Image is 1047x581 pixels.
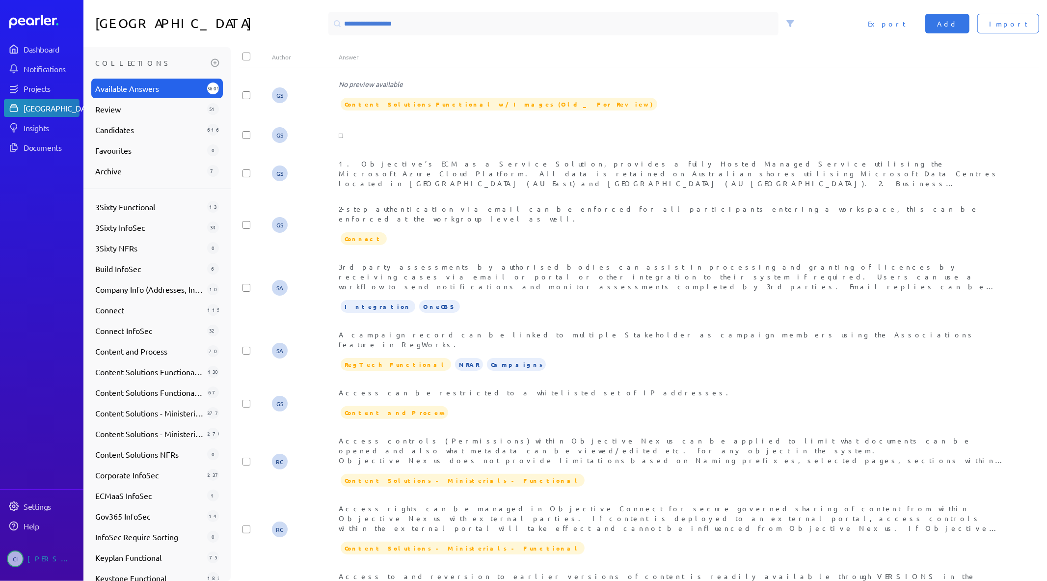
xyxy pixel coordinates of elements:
[207,552,219,563] div: 75
[4,60,80,78] a: Notifications
[341,474,585,487] span: Content Solutions - Ministerials - Functional
[207,325,219,336] div: 32
[341,98,657,111] span: Content Solutions Functional w/Images (Old _ For Review)
[95,366,203,378] span: Content Solutions Functional (Review)
[207,221,219,233] div: 34
[95,304,203,316] span: Connect
[9,15,80,28] a: Dashboard
[339,387,1006,397] div: Access can be restricted to a whitelisted set of IP addresses.
[339,159,1006,188] div: 1. Objective’s ECM as a Service Solution, provides a fully Hosted Managed Service utilising the M...
[95,448,203,460] span: Content Solutions NFRs
[272,217,288,233] span: Gary Somerville
[24,64,79,74] div: Notifications
[4,498,80,515] a: Settings
[95,510,203,522] span: Gov365 InfoSec
[339,436,1006,465] div: Access controls (Permissions) within Objective Nexus can be applied to limit what documents can b...
[339,130,1006,140] div: □
[339,262,1006,291] div: 3rd party assessments by authorised bodies can assist in processing and granting of licences by r...
[207,510,219,522] div: 14
[341,542,585,554] span: Content Solutions - Ministerials - Functional
[207,283,219,295] div: 10
[95,201,203,213] span: 3Sixty Functional
[95,165,203,177] span: Archive
[207,366,219,378] div: 130
[95,469,203,481] span: Corporate InfoSec
[339,204,1006,223] div: 2-step authentication via email can be enforced for all participants entering a workspace, this c...
[4,119,80,137] a: Insights
[207,165,219,177] div: 7
[95,325,203,336] span: Connect InfoSec
[24,44,79,54] div: Dashboard
[207,144,219,156] div: 0
[4,40,80,58] a: Dashboard
[207,124,219,136] div: 616
[856,14,917,33] button: Export
[207,263,219,275] div: 6
[7,551,24,567] span: Carolina Irigoyen
[95,283,203,295] span: Company Info (Addresses, Insurance, etc)
[989,19,1027,28] span: Import
[95,387,203,398] span: Content Solutions Functional w/Images (Old _ For Review)
[95,552,203,563] span: Keyplan Functional
[95,263,203,275] span: Build InfoSec
[272,87,288,103] span: Gary Somerville
[95,531,203,543] span: InfoSec Require Sorting
[95,490,203,501] span: ECMaaS InfoSec
[207,345,219,357] div: 70
[4,138,80,156] a: Documents
[95,83,203,94] span: Available Answers
[24,501,79,511] div: Settings
[24,123,79,133] div: Insights
[27,551,77,567] div: [PERSON_NAME]
[207,304,219,316] div: 115
[4,99,80,117] a: [GEOGRAPHIC_DATA]
[339,330,1006,349] div: A campaign record can be linked to multiple Stakeholder as campaign members using the Association...
[455,358,483,371] span: NRAR
[207,387,219,398] div: 67
[95,12,324,35] h1: [GEOGRAPHIC_DATA]
[95,144,203,156] span: Favourites
[272,127,288,143] span: Gary Somerville
[272,343,288,359] span: Steve Ackermann
[925,14,969,33] button: Add
[339,503,1006,533] div: Access rights can be managed in Objective Connect for secure governed sharing of content from wit...
[868,19,906,28] span: Export
[95,55,207,71] h3: Collections
[207,83,219,94] div: 3601
[4,80,80,97] a: Projects
[95,221,203,233] span: 3Sixty InfoSec
[341,232,387,245] span: Connect
[95,124,203,136] span: Candidates
[341,358,451,371] span: RegTech Functional
[272,396,288,412] span: Gary Somerville
[4,547,80,571] a: CI[PERSON_NAME]
[341,406,448,419] span: Content and Process
[207,448,219,460] div: 0
[339,80,403,88] span: No preview available
[207,103,219,115] div: 51
[272,166,288,181] span: Gary Somerville
[339,53,1006,61] div: Answer
[487,358,546,371] span: Campaigns
[207,531,219,543] div: 0
[95,103,203,115] span: Review
[24,142,79,152] div: Documents
[95,345,203,357] span: Content and Process
[272,454,288,470] span: Robert Craig
[341,300,415,313] span: Integration
[272,522,288,537] span: Robert Craig
[207,242,219,254] div: 0
[937,19,958,28] span: Add
[272,280,288,296] span: Steve Ackermann
[207,469,219,481] div: 237
[207,407,219,419] div: 377
[419,300,460,313] span: OneCBS
[207,490,219,501] div: 1
[95,407,203,419] span: Content Solutions - Ministerials - Functional
[95,428,203,440] span: Content Solutions - Ministerials - Non Functional
[24,521,79,531] div: Help
[272,53,339,61] div: Author
[977,14,1039,33] button: Import
[207,428,219,440] div: 270
[24,83,79,93] div: Projects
